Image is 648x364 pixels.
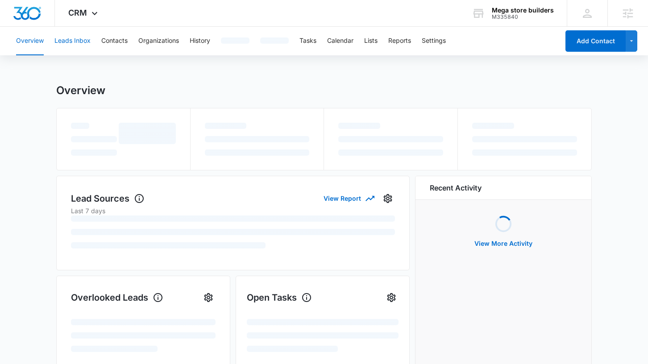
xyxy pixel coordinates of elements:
[422,27,446,55] button: Settings
[16,27,44,55] button: Overview
[381,191,395,206] button: Settings
[68,8,87,17] span: CRM
[54,27,91,55] button: Leads Inbox
[465,233,541,254] button: View More Activity
[71,192,145,205] h1: Lead Sources
[299,27,316,55] button: Tasks
[71,206,395,215] p: Last 7 days
[492,7,554,14] div: account name
[71,291,163,304] h1: Overlooked Leads
[247,291,312,304] h1: Open Tasks
[492,14,554,20] div: account id
[101,27,128,55] button: Contacts
[324,190,374,206] button: View Report
[327,27,353,55] button: Calendar
[190,27,210,55] button: History
[201,290,216,305] button: Settings
[56,84,105,97] h1: Overview
[384,290,399,305] button: Settings
[138,27,179,55] button: Organizations
[364,27,378,55] button: Lists
[430,182,482,193] h6: Recent Activity
[565,30,626,52] button: Add Contact
[388,27,411,55] button: Reports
